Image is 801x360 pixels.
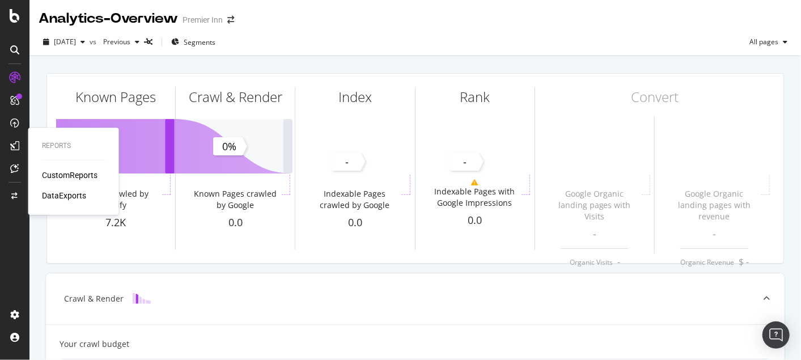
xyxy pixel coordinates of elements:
[184,37,215,47] span: Segments
[99,37,130,46] span: Previous
[90,37,99,46] span: vs
[745,33,792,51] button: All pages
[183,14,223,26] div: Premier Inn
[762,321,790,349] div: Open Intercom Messenger
[338,87,372,107] div: Index
[75,87,156,107] div: Known Pages
[745,37,778,46] span: All pages
[430,186,519,209] div: Indexable Pages with Google Impressions
[54,37,76,46] span: 2025 Sep. 1st
[42,141,105,151] div: Reports
[133,293,151,304] img: block-icon
[99,33,144,51] button: Previous
[42,190,86,201] a: DataExports
[295,215,414,230] div: 0.0
[310,188,399,211] div: Indexable Pages crawled by Google
[39,9,178,28] div: Analytics - Overview
[167,33,220,51] button: Segments
[56,215,175,230] div: 7.2K
[42,170,98,181] a: CustomReports
[39,33,90,51] button: [DATE]
[64,293,124,304] div: Crawl & Render
[60,338,129,350] div: Your crawl budget
[176,215,295,230] div: 0.0
[460,87,490,107] div: Rank
[190,188,279,211] div: Known Pages crawled by Google
[189,87,282,107] div: Crawl & Render
[227,16,234,24] div: arrow-right-arrow-left
[416,213,535,228] div: 0.0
